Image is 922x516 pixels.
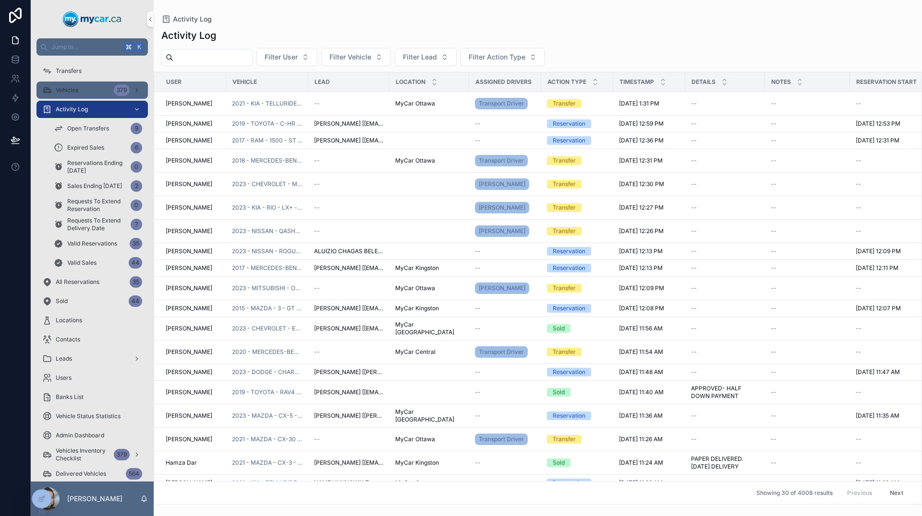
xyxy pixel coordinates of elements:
span: -- [771,157,776,164]
a: [DATE] 1:31 PM [619,100,679,107]
span: -- [691,247,697,255]
div: 0 [131,161,142,173]
a: [PERSON_NAME] [475,176,535,192]
span: -- [771,180,776,188]
div: 6 [131,142,142,153]
div: 44 [129,295,142,307]
button: Jump to...K [36,38,148,56]
a: 2017 - RAM - 1500 - ST - 251169 [232,137,303,144]
span: -- [314,204,320,211]
span: [PERSON_NAME] [166,180,212,188]
span: -- [691,264,697,272]
a: MyCar Ottawa [395,157,463,164]
span: [DATE] 12:11 PM [856,264,898,272]
span: [DATE] 1:31 PM [619,100,659,107]
a: [PERSON_NAME] [166,325,220,332]
a: [PERSON_NAME] [166,284,220,292]
span: [DATE] 12:27 PM [619,204,664,211]
a: -- [691,247,759,255]
span: -- [771,137,776,144]
span: [PERSON_NAME] [166,305,212,312]
div: 2 [131,180,142,192]
span: -- [856,204,861,211]
a: Activity Log [161,14,212,24]
span: MyCar Kingston [395,305,439,312]
a: -- [771,204,844,211]
span: [PERSON_NAME] [479,284,525,292]
a: -- [771,264,844,272]
span: -- [691,325,697,332]
a: Valid Reservations35 [48,235,148,252]
span: Sold [56,297,68,305]
a: [DATE] 12:09 PM [619,284,679,292]
span: [PERSON_NAME] [166,325,212,332]
div: 44 [129,257,142,269]
span: -- [314,100,320,107]
span: -- [691,100,697,107]
span: -- [856,227,861,235]
a: Requests To Extend Reservation0 [48,197,148,214]
a: [PERSON_NAME] [475,202,529,213]
div: Transfer [553,156,576,165]
a: -- [314,204,384,211]
a: Open Transfers9 [48,120,148,137]
span: 2023 - NISSAN - QASHQAI - S - 251162 [232,227,303,235]
span: -- [856,325,861,332]
span: -- [691,137,697,144]
a: -- [771,305,844,312]
a: -- [691,264,759,272]
span: 2023 - KIA - RIO - LX+ - 251167 [232,204,303,211]
span: [DATE] 12:07 PM [856,305,901,312]
a: -- [691,157,759,164]
span: [PERSON_NAME] [[EMAIL_ADDRESS][DOMAIN_NAME]] [314,120,384,128]
a: [DATE] 12:13 PM [619,247,679,255]
div: Transfer [553,284,576,293]
a: -- [475,120,535,128]
a: Transfer [547,284,607,293]
a: [PERSON_NAME] [475,223,535,239]
a: [DATE] 12:30 PM [619,180,679,188]
a: 2023 - MITSUBISHI - OUTLANDER - SEL - 251045 [232,284,303,292]
a: 2023 - CHEVROLET - EQUINOX - LT (1LT) - 251021 [232,325,303,332]
a: -- [691,180,759,188]
span: [DATE] 12:13 PM [619,247,663,255]
span: All Reservations [56,278,99,286]
span: Locations [56,317,82,324]
span: Sales Ending [DATE] [67,182,122,190]
a: MyCar Kingston [395,264,463,272]
a: Reservation [547,119,607,128]
a: Reservation [547,247,607,256]
span: [DATE] 12:26 PM [619,227,664,235]
a: [PERSON_NAME] [475,225,529,237]
a: -- [691,120,759,128]
a: [PERSON_NAME] [475,281,535,296]
span: -- [771,204,776,211]
div: Reservation [553,247,585,256]
span: [DATE] 12:59 PM [619,120,664,128]
span: -- [771,247,776,255]
span: [PERSON_NAME] [166,204,212,211]
span: -- [314,227,320,235]
a: -- [475,305,535,312]
span: -- [691,305,697,312]
span: -- [771,325,776,332]
a: Valid Sales44 [48,254,148,271]
span: [DATE] 12:36 PM [619,137,664,144]
span: Valid Sales [67,259,97,267]
span: -- [856,180,861,188]
span: [DATE] 12:31 PM [619,157,663,164]
a: [DATE] 12:08 PM [619,305,679,312]
a: Vehicles379 [36,82,148,99]
span: -- [771,100,776,107]
a: Reservation [547,136,607,145]
span: [PERSON_NAME] [166,157,212,164]
a: [PERSON_NAME] [166,157,220,164]
span: MyCar Ottawa [395,284,435,292]
span: -- [475,137,481,144]
a: All Reservations35 [36,273,148,291]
